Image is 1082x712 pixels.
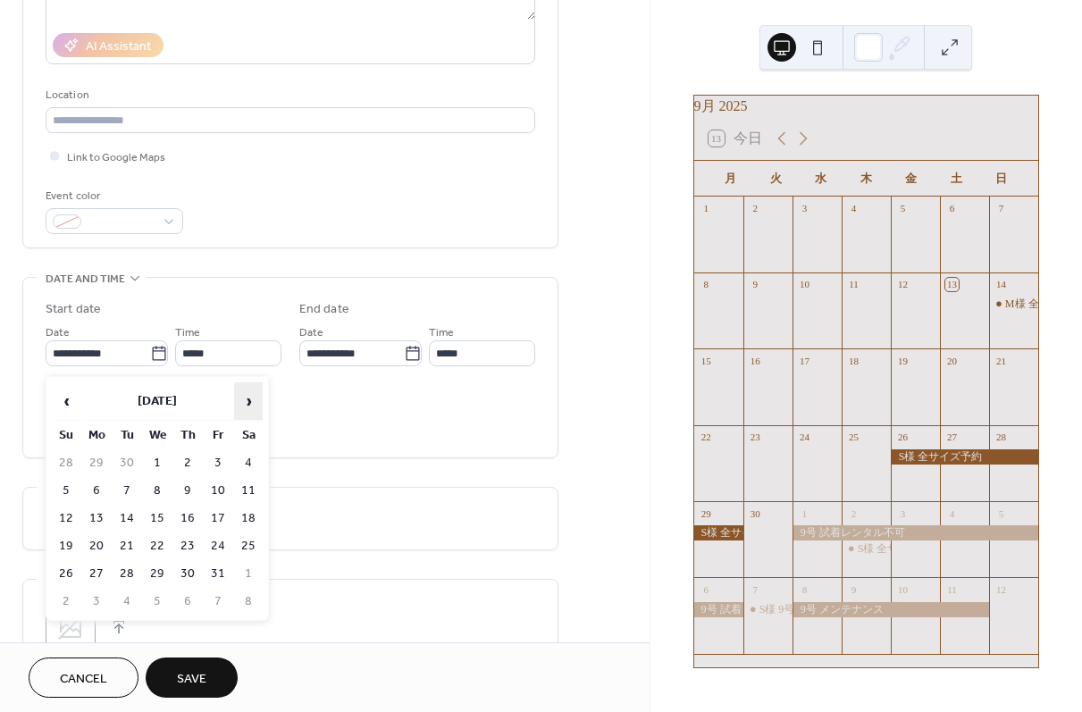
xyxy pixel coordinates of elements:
[204,423,232,448] th: Fr
[204,533,232,559] td: 24
[143,450,172,476] td: 1
[82,450,111,476] td: 29
[896,278,910,291] div: 12
[994,202,1008,215] div: 7
[52,506,80,532] td: 12
[46,602,96,652] div: ;
[234,423,263,448] th: Sa
[896,431,910,444] div: 26
[889,161,934,197] div: 金
[793,525,1038,540] div: 9号 試着レンタル不可
[29,658,138,698] a: Cancel
[896,202,910,215] div: 5
[82,478,111,504] td: 6
[896,354,910,367] div: 19
[173,561,202,587] td: 30
[700,278,713,291] div: 8
[82,382,232,421] th: [DATE]
[798,582,811,596] div: 8
[204,506,232,532] td: 17
[994,354,1008,367] div: 21
[994,582,1008,596] div: 12
[113,589,141,615] td: 4
[299,323,323,342] span: Date
[847,354,860,367] div: 18
[82,506,111,532] td: 13
[113,450,141,476] td: 30
[52,478,80,504] td: 5
[143,478,172,504] td: 8
[979,161,1024,197] div: 日
[798,278,811,291] div: 10
[67,148,165,167] span: Link to Google Maps
[113,533,141,559] td: 21
[113,423,141,448] th: Tu
[798,507,811,520] div: 1
[793,602,989,617] div: 9号 メンテナンス
[143,561,172,587] td: 29
[700,202,713,215] div: 1
[113,478,141,504] td: 7
[46,300,101,319] div: Start date
[945,278,959,291] div: 13
[173,589,202,615] td: 6
[113,561,141,587] td: 28
[700,507,713,520] div: 29
[798,431,811,444] div: 24
[896,507,910,520] div: 3
[173,478,202,504] td: 9
[113,506,141,532] td: 14
[994,507,1008,520] div: 5
[234,561,263,587] td: 1
[694,96,1038,117] div: 9月 2025
[52,589,80,615] td: 2
[46,187,180,205] div: Event color
[52,533,80,559] td: 19
[700,354,713,367] div: 15
[749,507,762,520] div: 30
[82,423,111,448] th: Mo
[204,450,232,476] td: 3
[82,589,111,615] td: 3
[173,506,202,532] td: 16
[994,278,1008,291] div: 14
[989,297,1038,312] div: M様 全サイズ予約
[700,582,713,596] div: 6
[429,323,454,342] span: Time
[235,383,262,419] span: ›
[143,533,172,559] td: 22
[847,582,860,596] div: 9
[749,431,762,444] div: 23
[842,541,891,557] div: S様 全サイズ試着
[234,533,263,559] td: 25
[204,589,232,615] td: 7
[798,202,811,215] div: 3
[53,383,80,419] span: ‹
[743,602,793,617] div: S様 9号予約
[143,506,172,532] td: 15
[52,423,80,448] th: Su
[847,507,860,520] div: 2
[234,506,263,532] td: 18
[709,161,753,197] div: 月
[749,278,762,291] div: 9
[847,431,860,444] div: 25
[177,670,206,689] span: Save
[694,525,743,540] div: S様 全サイズ予約
[945,582,959,596] div: 11
[891,449,1038,465] div: S様 全サイズ予約
[934,161,978,197] div: 土
[143,589,172,615] td: 5
[82,533,111,559] td: 20
[896,582,910,596] div: 10
[173,533,202,559] td: 23
[847,202,860,215] div: 4
[143,423,172,448] th: We
[945,507,959,520] div: 4
[843,161,888,197] div: 木
[847,278,860,291] div: 11
[749,202,762,215] div: 2
[694,602,743,617] div: 9号 試着レンタル不可
[46,323,70,342] span: Date
[175,323,200,342] span: Time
